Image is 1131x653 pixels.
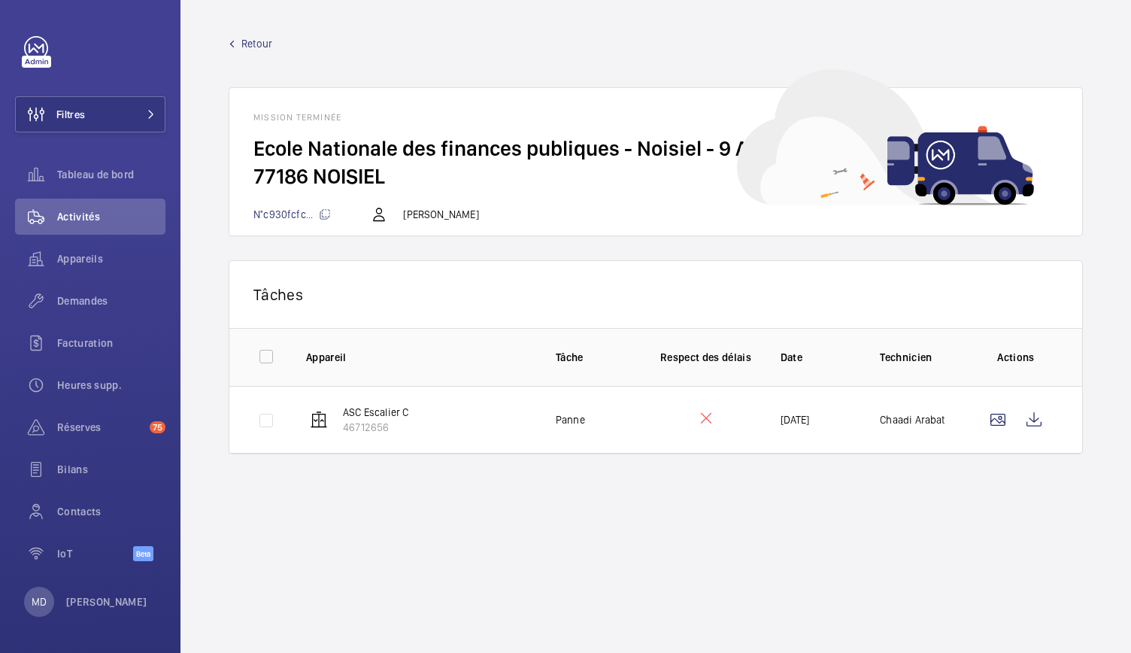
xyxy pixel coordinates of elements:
[57,251,165,266] span: Appareils
[656,350,757,365] p: Respect des délais
[57,378,165,393] span: Heures supp.
[253,208,331,220] span: N°c930fcfc...
[980,350,1052,365] p: Actions
[57,504,165,519] span: Contacts
[253,285,1058,304] p: Tâches
[57,420,144,435] span: Réserves
[310,411,328,429] img: elevator.svg
[737,69,1034,205] img: car delivery
[306,350,532,365] p: Appareil
[556,412,585,427] p: Panne
[15,96,165,132] button: Filtres
[57,546,133,561] span: IoT
[133,546,153,561] span: Beta
[253,135,1058,162] h2: Ecole Nationale des finances publiques - Noisiel - 9 Av. [PERSON_NAME]
[57,209,165,224] span: Activités
[57,336,165,351] span: Facturation
[556,350,632,365] p: Tâche
[343,420,409,435] p: 46712656
[253,112,1058,123] h1: Mission terminée
[56,107,85,122] span: Filtres
[403,207,478,222] p: [PERSON_NAME]
[343,405,409,420] p: ASC Escalier C
[32,594,47,609] p: MD
[241,36,272,51] span: Retour
[781,412,810,427] p: [DATE]
[781,350,857,365] p: Date
[880,412,945,427] p: Chaadi Arabat
[253,162,1058,190] h2: 77186 NOISIEL
[150,421,165,433] span: 75
[57,167,165,182] span: Tableau de bord
[66,594,147,609] p: [PERSON_NAME]
[57,293,165,308] span: Demandes
[57,462,165,477] span: Bilans
[880,350,956,365] p: Technicien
